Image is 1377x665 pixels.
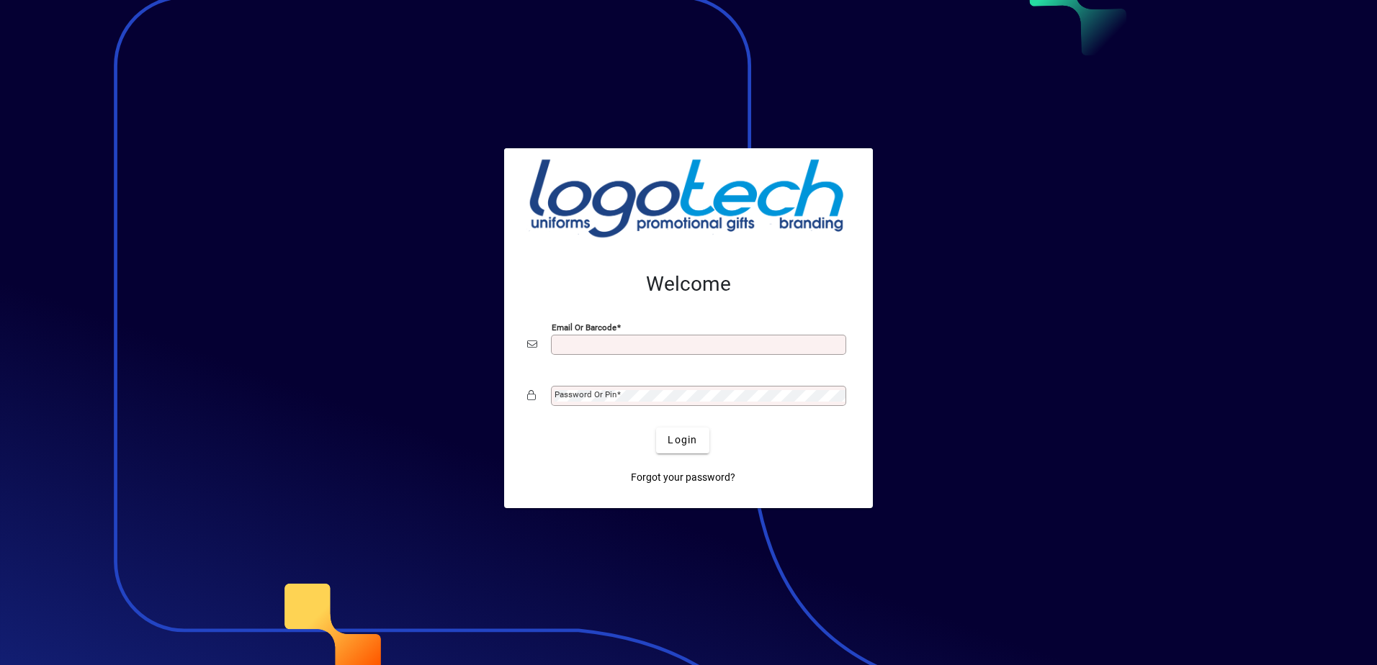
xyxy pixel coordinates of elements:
[625,465,741,491] a: Forgot your password?
[552,322,616,332] mat-label: Email or Barcode
[527,272,850,297] h2: Welcome
[631,470,735,485] span: Forgot your password?
[555,389,616,399] mat-label: Password or Pin
[656,427,709,453] button: Login
[668,433,697,448] span: Login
